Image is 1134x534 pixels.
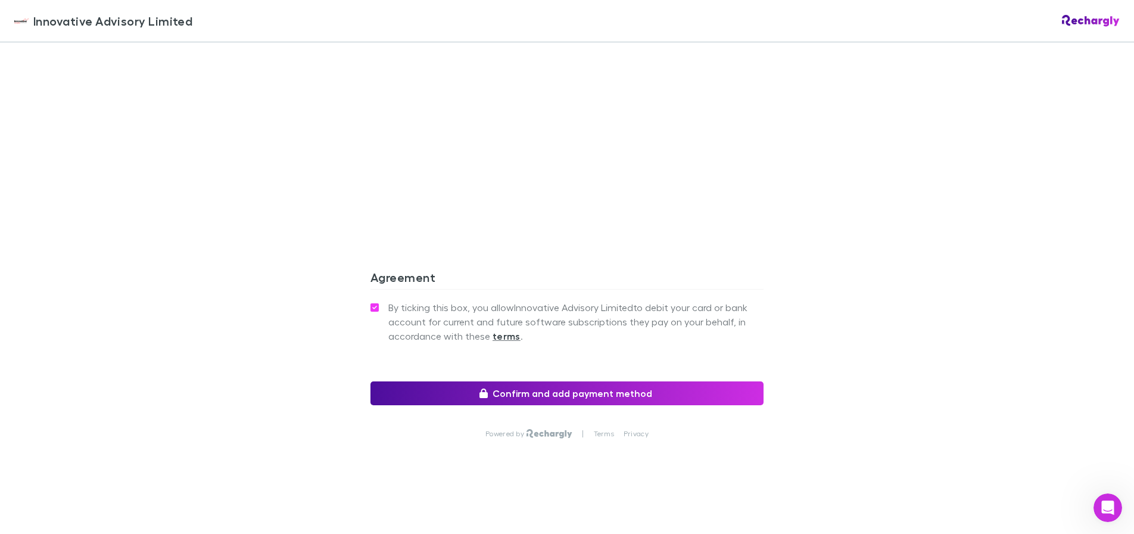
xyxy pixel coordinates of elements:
[33,12,192,30] span: Innovative Advisory Limited
[1093,493,1122,522] iframe: Intercom live chat
[485,429,526,439] p: Powered by
[624,429,649,439] a: Privacy
[388,300,764,343] span: By ticking this box, you allow Innovative Advisory Limited to debit your card or bank account for...
[594,429,614,439] a: Terms
[526,429,572,439] img: Rechargly Logo
[370,270,764,289] h3: Agreement
[370,381,764,405] button: Confirm and add payment method
[582,429,584,439] p: |
[14,14,29,28] img: Innovative Advisory Limited's Logo
[493,330,521,342] strong: terms
[1062,15,1120,27] img: Rechargly Logo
